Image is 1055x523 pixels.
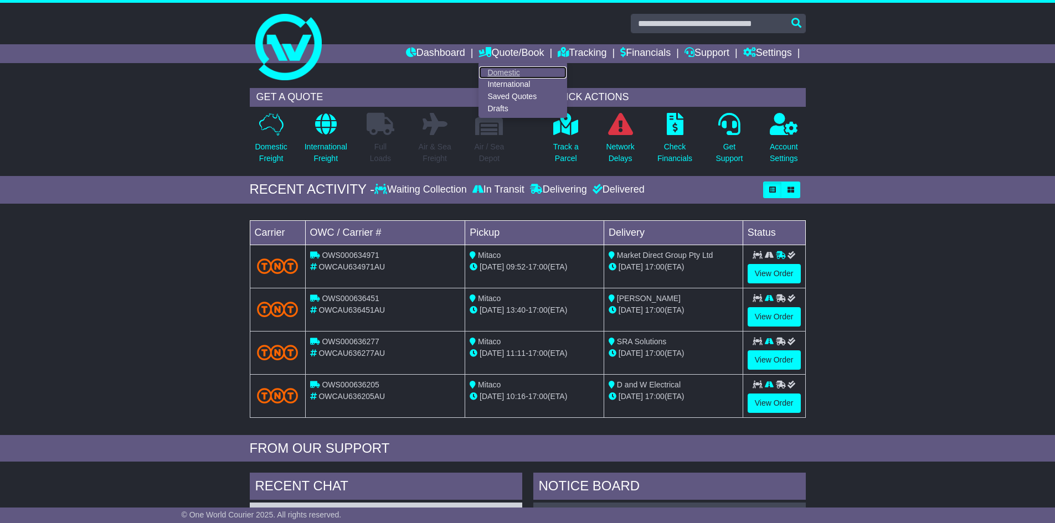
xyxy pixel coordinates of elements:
[506,349,526,358] span: 11:11
[480,262,504,271] span: [DATE]
[318,305,385,314] span: OWCAU636451AU
[617,294,681,303] span: [PERSON_NAME]
[528,392,548,401] span: 17:00
[478,294,501,303] span: Mitaco
[470,304,599,316] div: - (ETA)
[257,345,299,360] img: TNT_Domestic.png
[657,112,693,170] a: CheckFinancials
[617,380,681,389] span: D and W Electrical
[748,393,801,413] a: View Order
[257,258,299,273] img: TNT_Domestic.png
[478,380,501,389] span: Mitaco
[748,350,801,370] a: View Order
[506,392,526,401] span: 10:16
[322,337,379,346] span: OWS000636277
[304,112,348,170] a: InternationalFreight
[478,44,544,63] a: Quote/Book
[318,349,385,358] span: OWCAU636277AU
[465,220,604,245] td: Pickup
[470,391,599,402] div: - (ETA)
[480,349,504,358] span: [DATE]
[604,220,743,245] td: Delivery
[609,261,738,273] div: (ETA)
[553,141,579,164] p: Track a Parcel
[470,261,599,273] div: - (ETA)
[645,392,665,401] span: 17:00
[770,141,798,164] p: Account Settings
[406,44,465,63] a: Dashboard
[619,305,643,314] span: [DATE]
[657,141,692,164] p: Check Financials
[250,220,305,245] td: Carrier
[182,510,342,519] span: © One World Courier 2025. All rights reserved.
[685,44,729,63] a: Support
[533,473,806,503] div: NOTICE BOARD
[318,392,385,401] span: OWCAU636205AU
[609,391,738,402] div: (ETA)
[527,184,590,196] div: Delivering
[255,141,287,164] p: Domestic Freight
[619,349,643,358] span: [DATE]
[645,349,665,358] span: 17:00
[479,79,567,91] a: International
[748,307,801,327] a: View Order
[478,337,501,346] span: Mitaco
[619,392,643,401] span: [DATE]
[322,294,379,303] span: OWS000636451
[480,305,504,314] span: [DATE]
[605,112,635,170] a: NetworkDelays
[367,141,394,164] p: Full Loads
[558,44,606,63] a: Tracking
[254,112,287,170] a: DomesticFreight
[606,141,634,164] p: Network Delays
[257,302,299,317] img: TNT_Domestic.png
[250,88,511,107] div: GET A QUOTE
[528,262,548,271] span: 17:00
[470,348,599,359] div: - (ETA)
[470,184,527,196] div: In Transit
[553,112,579,170] a: Track aParcel
[257,388,299,403] img: TNT_Domestic.png
[716,141,743,164] p: Get Support
[769,112,799,170] a: AccountSettings
[609,348,738,359] div: (ETA)
[743,220,805,245] td: Status
[305,141,347,164] p: International Freight
[645,262,665,271] span: 17:00
[322,251,379,260] span: OWS000634971
[528,349,548,358] span: 17:00
[544,88,806,107] div: QUICK ACTIONS
[645,305,665,314] span: 17:00
[743,44,792,63] a: Settings
[590,184,645,196] div: Delivered
[479,66,567,79] a: Domestic
[475,141,505,164] p: Air / Sea Depot
[748,264,801,283] a: View Order
[480,392,504,401] span: [DATE]
[479,91,567,103] a: Saved Quotes
[250,473,522,503] div: RECENT CHAT
[479,102,567,115] a: Drafts
[250,441,806,457] div: FROM OUR SUPPORT
[322,380,379,389] span: OWS000636205
[419,141,451,164] p: Air & Sea Freight
[250,182,375,198] div: RECENT ACTIVITY -
[318,262,385,271] span: OWCAU634971AU
[478,63,567,118] div: Quote/Book
[620,44,671,63] a: Financials
[619,262,643,271] span: [DATE]
[305,220,465,245] td: OWC / Carrier #
[506,305,526,314] span: 13:40
[715,112,743,170] a: GetSupport
[617,251,713,260] span: Market Direct Group Pty Ltd
[528,305,548,314] span: 17:00
[374,184,469,196] div: Waiting Collection
[617,337,667,346] span: SRA Solutions
[506,262,526,271] span: 09:52
[478,251,501,260] span: Mitaco
[609,304,738,316] div: (ETA)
